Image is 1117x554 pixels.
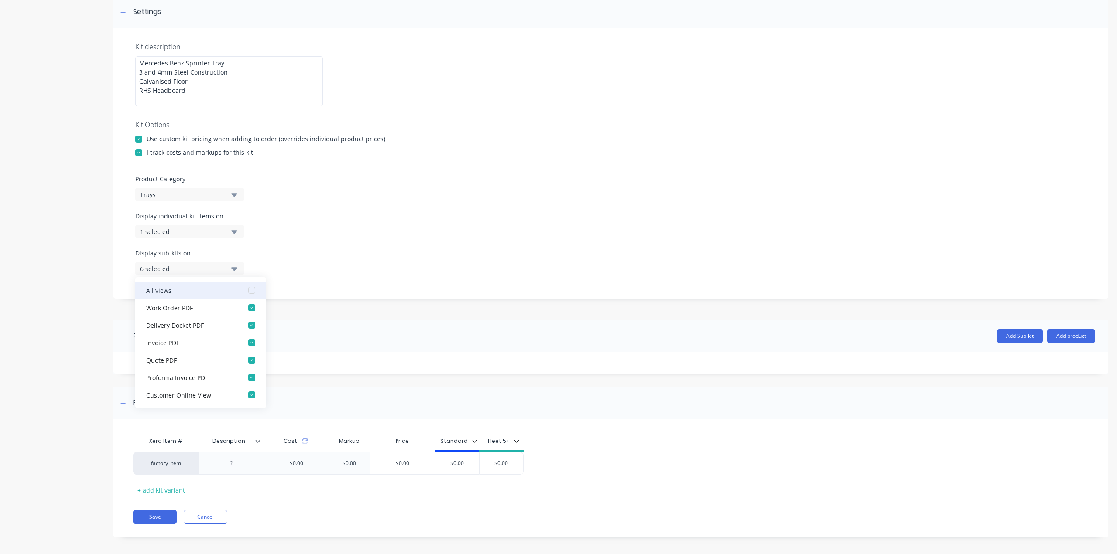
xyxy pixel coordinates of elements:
[133,331,195,341] div: Products in this kit
[146,408,233,417] div: Accounting Package
[997,329,1043,343] button: Add Sub-kit
[146,355,233,364] div: Quote PDF
[146,373,233,382] div: Proforma Invoice PDF
[133,7,161,17] div: Settings
[370,432,435,450] div: Price
[147,148,253,157] div: I track costs and markups for this kit
[133,510,177,524] button: Save
[436,435,482,448] button: Standard
[480,452,523,474] div: $0.00
[1047,329,1095,343] button: Add product
[133,432,199,450] div: Xero Item #
[142,459,190,467] div: factory_item
[284,437,297,445] span: Cost
[140,264,225,273] div: 6 selected
[146,390,233,399] div: Customer Online View
[370,452,435,474] div: $0.00
[184,510,227,524] button: Cancel
[135,248,244,258] label: Display sub-kits on
[135,41,1086,52] div: Kit description
[199,432,264,450] div: Description
[135,174,1086,184] label: Product Category
[135,211,244,221] label: Display individual kit items on
[146,338,233,347] div: Invoice PDF
[135,119,1086,130] div: Kit Options
[135,56,323,106] div: Mercedes Benz Sprinter Tray 3 and 4mm Steel Construction Galvanised Floor RHS Headboard
[488,437,510,445] div: Fleet 5+
[328,452,371,474] div: $0.00
[199,430,259,452] div: Description
[435,452,479,474] div: $0.00
[133,452,524,475] div: factory_item$0.00$0.00$0.00$0.00$0.00
[135,262,244,275] button: 6 selected
[135,225,244,238] button: 1 selected
[140,190,225,199] div: Trays
[483,435,524,448] button: Fleet 5+
[146,285,233,295] div: All views
[146,303,233,312] div: Work Order PDF
[329,432,370,450] div: Markup
[140,227,225,236] div: 1 selected
[133,398,155,408] div: Pricing
[264,432,329,450] div: Cost
[135,188,244,201] button: Trays
[146,320,233,330] div: Delivery Docket PDF
[440,437,468,445] div: Standard
[283,452,310,474] div: $0.00
[133,483,189,497] div: + add kit variant
[147,134,385,143] div: Use custom kit pricing when adding to order (overrides individual product prices)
